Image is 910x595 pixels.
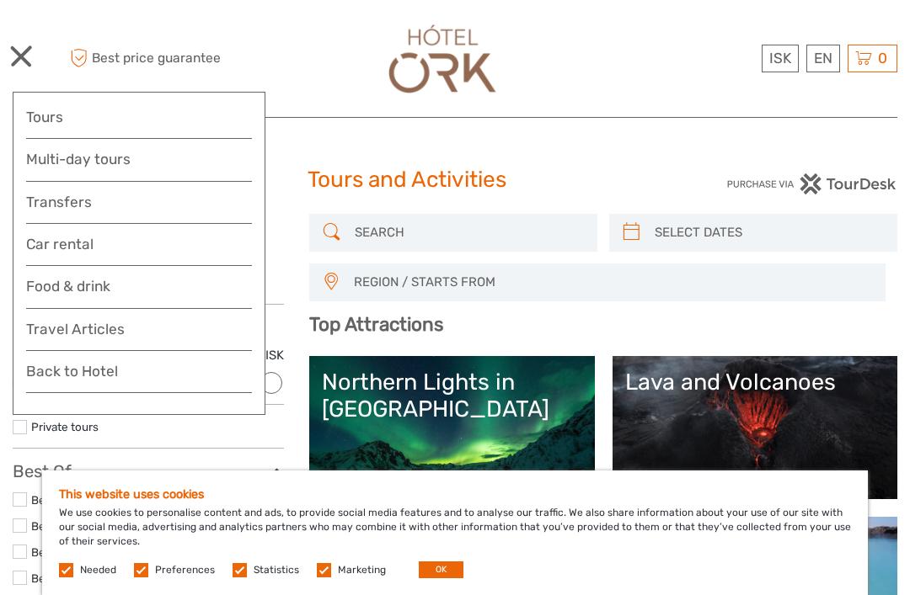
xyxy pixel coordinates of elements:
a: Tours [26,105,252,130]
p: We're away right now. Please check back later! [24,29,190,43]
span: Best price guarantee [66,45,234,72]
label: Preferences [155,563,215,577]
a: Car rental [26,232,252,257]
a: Best of Reykjanes/Eruption Sites [31,519,205,533]
a: Northern Lights in [GEOGRAPHIC_DATA] [322,369,581,486]
div: EN [806,45,840,72]
label: Needed [80,563,116,577]
a: Back to Hotel [26,359,252,393]
a: Best for Self Drive [31,493,126,507]
h5: This website uses cookies [59,487,851,502]
label: Marketing [338,563,386,577]
input: SEARCH [348,218,589,247]
h3: Best Of [13,461,284,481]
span: ISK [769,50,791,66]
a: Lava and Volcanoes [625,369,885,486]
a: Food & drink [26,274,252,308]
b: Top Attractions [309,313,443,336]
a: Transfers [26,190,252,215]
div: Northern Lights in [GEOGRAPHIC_DATA] [322,369,581,423]
a: Private tours [31,420,99,433]
a: Best of Summer [31,545,116,559]
input: SELECT DATES [648,218,889,247]
a: Best of Winter [31,571,105,585]
a: Multi-day tours [26,147,252,172]
a: Travel Articles [26,317,252,351]
div: We use cookies to personalise content and ads, to provide social media features and to analyse ou... [42,470,868,595]
img: PurchaseViaTourDesk.png [726,173,897,194]
button: OK [419,561,463,578]
div: Lava and Volcanoes [625,369,885,396]
label: Statistics [254,563,299,577]
button: Open LiveChat chat widget [194,26,214,46]
span: 0 [875,50,890,66]
button: REGION / STARTS FROM [346,268,877,296]
h1: Tours and Activities [308,167,602,194]
img: Our services [381,17,504,100]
